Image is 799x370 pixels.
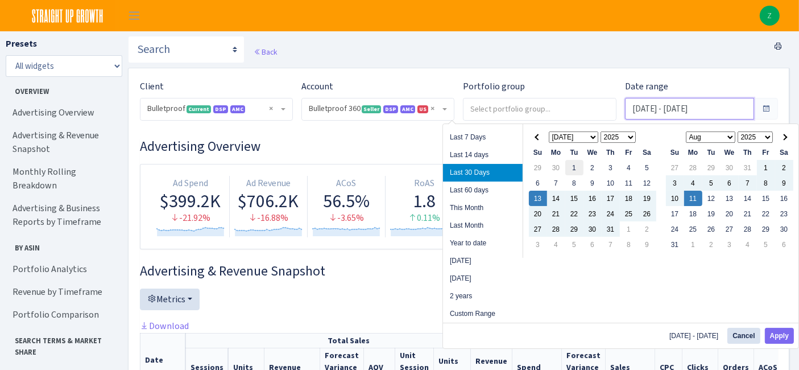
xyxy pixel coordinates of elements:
[565,160,583,175] td: 1
[760,6,780,26] img: Zach Belous
[187,105,211,113] span: Current
[6,331,119,357] span: Search Terms & Market Share
[757,160,775,175] td: 1
[666,175,684,191] td: 3
[390,212,458,225] div: 0.11%
[443,287,523,305] li: 2 years
[739,237,757,252] td: 4
[230,105,245,113] span: AMC
[775,145,793,160] th: Sa
[463,98,616,119] input: Select portfolio group...
[620,237,638,252] td: 8
[312,212,380,225] div: -3.65%
[362,105,381,113] span: Seller
[6,197,119,233] a: Advertising & Business Reports by Timeframe
[234,177,303,190] div: Ad Revenue
[775,160,793,175] td: 2
[727,328,760,344] button: Cancel
[757,206,775,221] td: 22
[583,206,602,221] td: 23
[529,191,547,206] td: 13
[638,221,656,237] td: 2
[6,281,119,303] a: Revenue by Timeframe
[120,6,148,25] button: Toggle navigation
[602,175,620,191] td: 10
[156,177,225,190] div: Ad Spend
[140,80,164,93] label: Client
[565,206,583,221] td: 22
[547,175,565,191] td: 7
[684,237,702,252] td: 1
[666,221,684,237] td: 24
[721,160,739,175] td: 30
[757,191,775,206] td: 15
[765,328,794,344] button: Apply
[430,103,434,114] span: Remove all items
[529,160,547,175] td: 29
[312,190,380,212] div: 56.5%
[529,145,547,160] th: Su
[140,98,292,120] span: Bulletproof <span class="badge badge-success">Current</span><span class="badge badge-primary">DSP...
[721,191,739,206] td: 13
[669,332,723,339] span: [DATE] - [DATE]
[6,124,119,161] a: Advertising & Revenue Snapshot
[6,258,119,281] a: Portfolio Analytics
[721,206,739,221] td: 20
[156,212,225,225] div: -21.92%
[684,175,702,191] td: 4
[140,263,778,279] h3: Widget #2
[620,221,638,237] td: 1
[666,145,684,160] th: Su
[620,206,638,221] td: 25
[443,164,523,182] li: Last 30 Days
[638,160,656,175] td: 5
[702,145,721,160] th: Tu
[565,175,583,191] td: 8
[620,145,638,160] th: Fr
[565,221,583,237] td: 29
[529,237,547,252] td: 3
[140,289,200,310] button: Metrics
[721,221,739,237] td: 27
[702,175,721,191] td: 5
[583,191,602,206] td: 16
[6,238,119,253] span: By ASIN
[757,237,775,252] td: 5
[684,160,702,175] td: 28
[757,175,775,191] td: 8
[775,175,793,191] td: 9
[6,303,119,326] a: Portfolio Comparison
[684,221,702,237] td: 25
[602,191,620,206] td: 17
[702,160,721,175] td: 29
[443,146,523,164] li: Last 14 days
[301,80,333,93] label: Account
[529,206,547,221] td: 20
[602,206,620,221] td: 24
[638,145,656,160] th: Sa
[140,138,778,155] h3: Widget #1
[775,221,793,237] td: 30
[443,305,523,323] li: Custom Range
[547,221,565,237] td: 28
[390,190,458,212] div: 1.8
[583,237,602,252] td: 6
[547,145,565,160] th: Mo
[6,101,119,124] a: Advertising Overview
[638,175,656,191] td: 12
[620,160,638,175] td: 4
[666,191,684,206] td: 10
[547,206,565,221] td: 21
[529,175,547,191] td: 6
[547,160,565,175] td: 30
[583,145,602,160] th: We
[757,221,775,237] td: 29
[638,206,656,221] td: 26
[309,103,440,114] span: Bulletproof 360 <span class="badge badge-success">Seller</span><span class="badge badge-primary">...
[213,105,228,113] span: DSP
[721,237,739,252] td: 3
[547,191,565,206] td: 14
[721,145,739,160] th: We
[565,145,583,160] th: Tu
[775,237,793,252] td: 6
